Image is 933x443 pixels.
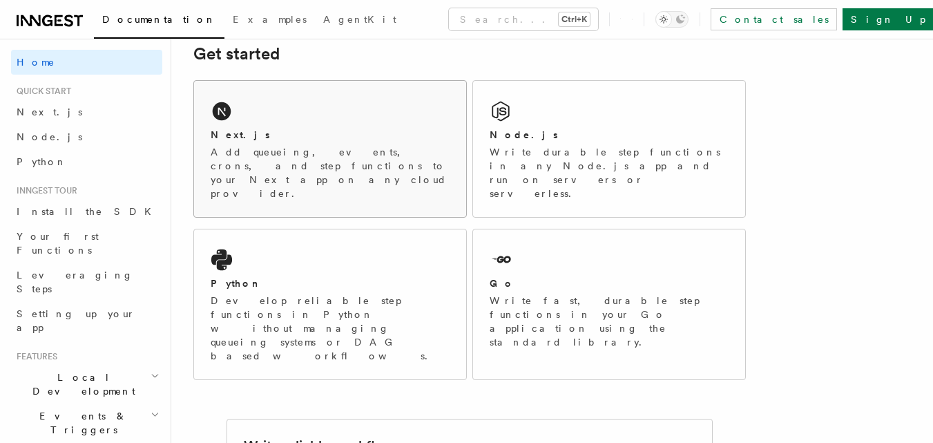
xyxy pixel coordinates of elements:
[11,409,151,437] span: Events & Triggers
[193,80,467,218] a: Next.jsAdd queueing, events, crons, and step functions to your Next app on any cloud provider.
[11,301,162,340] a: Setting up your app
[17,206,160,217] span: Install the SDK
[11,224,162,263] a: Your first Functions
[490,128,558,142] h2: Node.js
[490,294,729,349] p: Write fast, durable step functions in your Go application using the standard library.
[17,308,135,333] span: Setting up your app
[11,100,162,124] a: Next.js
[11,351,57,362] span: Features
[11,365,162,404] button: Local Development
[102,14,216,25] span: Documentation
[472,229,746,380] a: GoWrite fast, durable step functions in your Go application using the standard library.
[94,4,224,39] a: Documentation
[11,199,162,224] a: Install the SDK
[490,145,729,200] p: Write durable step functions in any Node.js app and run on servers or serverless.
[472,80,746,218] a: Node.jsWrite durable step functions in any Node.js app and run on servers or serverless.
[11,50,162,75] a: Home
[193,229,467,380] a: PythonDevelop reliable step functions in Python without managing queueing systems or DAG based wo...
[193,44,280,64] a: Get started
[11,404,162,442] button: Events & Triggers
[11,149,162,174] a: Python
[211,294,450,363] p: Develop reliable step functions in Python without managing queueing systems or DAG based workflows.
[17,156,67,167] span: Python
[323,14,396,25] span: AgentKit
[11,370,151,398] span: Local Development
[559,12,590,26] kbd: Ctrl+K
[449,8,598,30] button: Search...Ctrl+K
[490,276,514,290] h2: Go
[11,185,77,196] span: Inngest tour
[17,55,55,69] span: Home
[233,14,307,25] span: Examples
[211,128,270,142] h2: Next.js
[11,263,162,301] a: Leveraging Steps
[17,270,133,294] span: Leveraging Steps
[211,145,450,200] p: Add queueing, events, crons, and step functions to your Next app on any cloud provider.
[11,124,162,149] a: Node.js
[17,231,99,256] span: Your first Functions
[17,131,82,142] span: Node.js
[224,4,315,37] a: Examples
[655,11,689,28] button: Toggle dark mode
[711,8,837,30] a: Contact sales
[315,4,405,37] a: AgentKit
[11,86,71,97] span: Quick start
[211,276,262,290] h2: Python
[17,106,82,117] span: Next.js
